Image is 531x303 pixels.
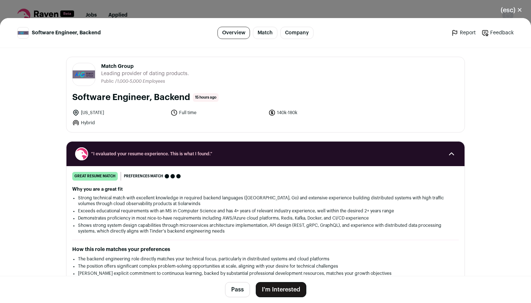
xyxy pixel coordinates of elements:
a: Company [280,27,314,39]
a: Feedback [482,29,514,36]
img: 618f13af9c2184c4abfb2593883f8ab20899a804ff0dfecee58329140fb5e840.jpg [18,31,29,35]
li: / [115,79,165,84]
li: Demonstrates proficiency in most nice-to-have requirements including AWS/Azure cloud platforms, R... [78,215,453,221]
img: 618f13af9c2184c4abfb2593883f8ab20899a804ff0dfecee58329140fb5e840.jpg [73,70,95,78]
a: Overview [217,27,250,39]
a: Match [253,27,277,39]
button: Pass [225,282,250,297]
span: Preferences match [124,173,163,180]
li: Strong technical match with excellent knowledge in required backend languages ([GEOGRAPHIC_DATA],... [78,195,453,207]
li: Hybrid [72,119,166,126]
li: [US_STATE] [72,109,166,116]
span: “I evaluated your resume experience. This is what I found.” [91,151,440,157]
li: 140k-180k [268,109,362,116]
div: great resume match [72,172,118,181]
span: Leading provider of dating products. [101,70,189,77]
li: Shows strong system design capabilities through microservices architecture implementation, API de... [78,222,453,234]
li: [PERSON_NAME] explicit commitment to continuous learning, backed by substantial professional deve... [78,270,453,276]
h1: Software Engineer, Backend [72,92,190,103]
li: The backend engineering role directly matches your technical focus, particularly in distributed s... [78,256,453,262]
li: Public [101,79,115,84]
li: Full time [170,109,264,116]
span: Software Engineer, Backend [32,29,101,36]
span: 15 hours ago [193,93,219,102]
button: I'm Interested [256,282,306,297]
li: Exceeds educational requirements with an MS in Computer Science and has 4+ years of relevant indu... [78,208,453,214]
span: Match Group [101,63,189,70]
h2: Why you are a great fit [72,186,459,192]
h2: How this role matches your preferences [72,246,459,253]
li: The position offers significant complex problem-solving opportunities at scale, aligning with you... [78,263,453,269]
span: 1,000-5,000 Employees [117,79,165,83]
button: Close modal [492,2,531,18]
a: Report [451,29,476,36]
